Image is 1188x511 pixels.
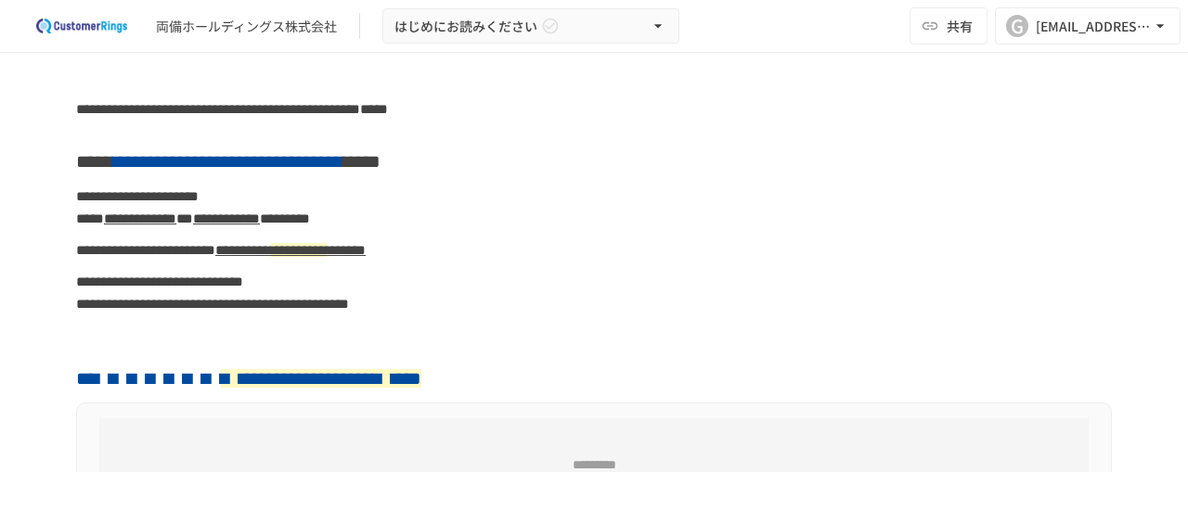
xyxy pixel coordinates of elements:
[156,17,337,36] div: 両備ホールディングス株式会社
[1036,15,1151,38] div: [EMAIL_ADDRESS][DOMAIN_NAME]
[382,8,679,45] button: はじめにお読みください
[995,7,1181,45] button: G[EMAIL_ADDRESS][DOMAIN_NAME]
[22,11,141,41] img: 2eEvPB0nRDFhy0583kMjGN2Zv6C2P7ZKCFl8C3CzR0M
[1006,15,1028,37] div: G
[394,15,537,38] span: はじめにお読みください
[947,16,973,36] span: 共有
[910,7,988,45] button: 共有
